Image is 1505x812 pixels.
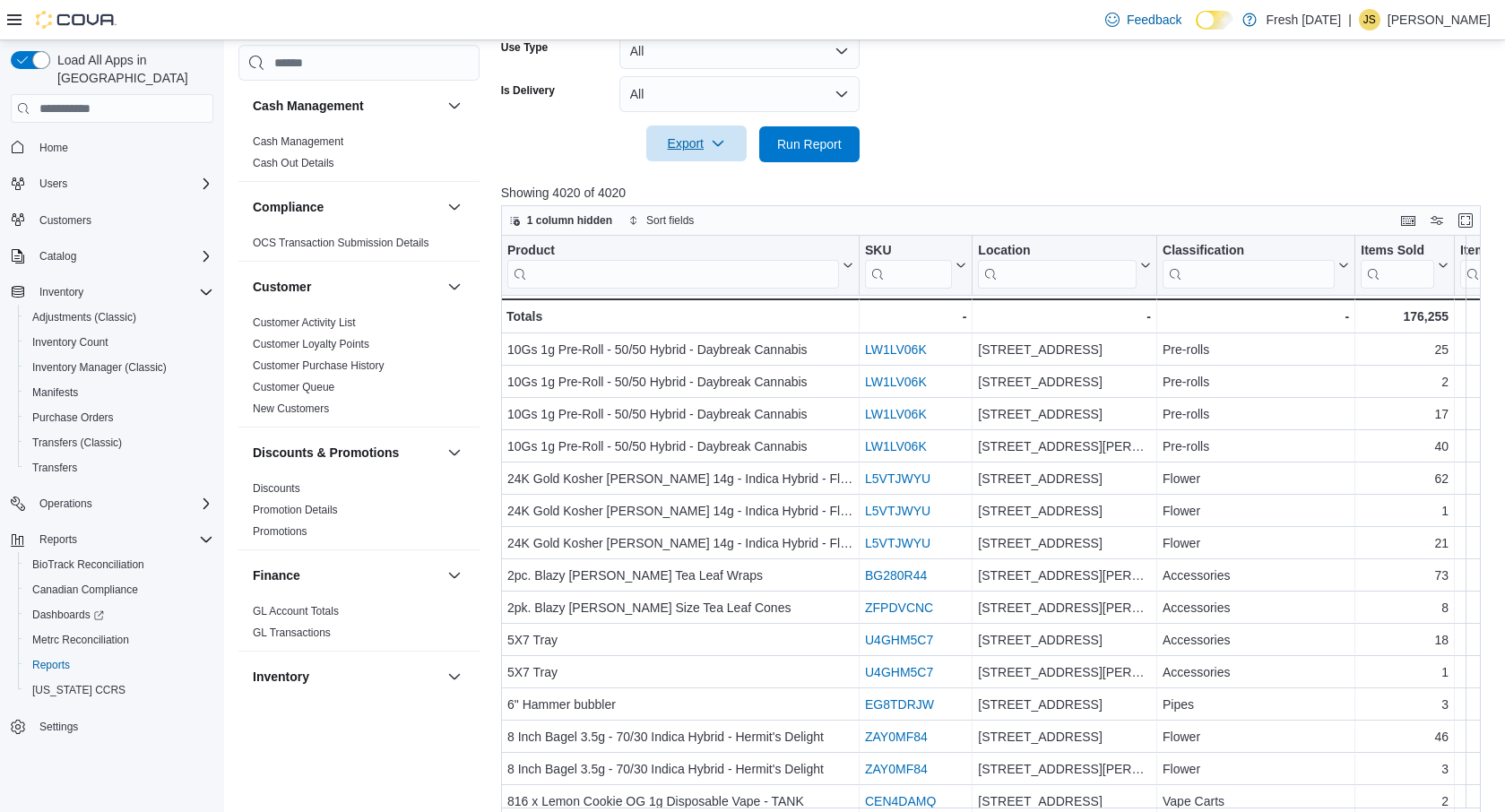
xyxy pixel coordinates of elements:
[1359,9,1380,30] div: Jessica Squires
[501,83,555,98] label: Is Delivery
[25,579,213,600] span: Canadian Compliance
[444,565,465,586] button: Finance
[253,481,300,496] span: Discounts
[777,135,842,153] span: Run Report
[1163,436,1349,457] div: Pre-rolls
[32,529,213,550] span: Reports
[978,436,1151,457] div: [STREET_ADDRESS][PERSON_NAME]
[1361,661,1449,683] div: 1
[621,210,701,231] button: Sort fields
[1361,500,1449,522] div: 1
[865,243,952,289] div: SKU URL
[1426,210,1448,231] button: Display options
[39,532,77,547] span: Reports
[32,173,213,194] span: Users
[32,385,78,400] span: Manifests
[39,285,83,299] span: Inventory
[18,577,221,602] button: Canadian Compliance
[32,210,99,231] a: Customers
[18,552,221,577] button: BioTrack Reconciliation
[1163,339,1349,360] div: Pre-rolls
[1127,11,1181,29] span: Feedback
[1163,758,1349,780] div: Flower
[253,278,440,296] button: Customer
[444,276,465,298] button: Customer
[253,566,440,584] button: Finance
[501,184,1491,202] p: Showing 4020 of 4020
[759,126,860,162] button: Run Report
[25,654,77,676] a: Reports
[502,210,619,231] button: 1 column hidden
[253,156,334,170] span: Cash Out Details
[1361,726,1449,747] div: 46
[507,565,853,586] div: 2pc. Blazy [PERSON_NAME] Tea Leaf Wraps
[865,306,966,327] div: -
[501,40,548,55] label: Use Type
[32,246,213,267] span: Catalog
[32,335,108,350] span: Inventory Count
[32,633,129,647] span: Metrc Reconciliation
[253,444,399,462] h3: Discounts & Promotions
[25,457,84,479] a: Transfers
[865,730,928,744] a: ZAY0MF84
[253,605,339,618] a: GL Account Totals
[253,97,364,115] h3: Cash Management
[238,131,480,181] div: Cash Management
[865,697,934,712] a: EG8TDRJW
[4,171,221,196] button: Users
[1163,243,1335,260] div: Classification
[39,249,76,263] span: Catalog
[507,500,853,522] div: 24K Gold Kosher [PERSON_NAME] 14g - Indica Hybrid - Flora Farms
[253,402,329,416] span: New Customers
[18,330,221,355] button: Inventory Count
[253,278,311,296] h3: Customer
[507,597,853,618] div: 2pk. Blazy [PERSON_NAME] Size Tea Leaf Cones
[1361,565,1449,586] div: 73
[253,97,440,115] button: Cash Management
[1397,210,1419,231] button: Keyboard shortcuts
[253,338,369,350] a: Customer Loyalty Points
[4,207,221,233] button: Customers
[1361,532,1449,554] div: 21
[253,566,300,584] h3: Finance
[32,246,83,267] button: Catalog
[25,357,213,378] span: Inventory Manager (Classic)
[253,525,307,538] a: Promotions
[36,11,117,29] img: Cova
[32,410,114,425] span: Purchase Orders
[32,137,75,159] a: Home
[1361,306,1449,327] div: 176,255
[18,355,221,380] button: Inventory Manager (Classic)
[32,529,84,550] button: Reports
[11,126,213,786] nav: Complex example
[253,157,334,169] a: Cash Out Details
[1163,661,1349,683] div: Accessories
[253,524,307,539] span: Promotions
[25,604,111,626] a: Dashboards
[32,135,213,158] span: Home
[25,382,85,403] a: Manifests
[25,679,213,701] span: Washington CCRS
[1361,790,1449,812] div: 2
[1361,339,1449,360] div: 25
[32,461,77,475] span: Transfers
[25,357,174,378] a: Inventory Manager (Classic)
[1196,30,1197,30] span: Dark Mode
[1163,243,1349,289] button: Classification
[4,713,221,739] button: Settings
[253,316,356,329] a: Customer Activity List
[507,758,853,780] div: 8 Inch Bagel 3.5g - 70/30 Indica Hybrid - Hermit's Delight
[25,382,213,403] span: Manifests
[978,403,1151,425] div: [STREET_ADDRESS]
[25,554,213,575] span: BioTrack Reconciliation
[18,305,221,330] button: Adjustments (Classic)
[507,694,853,715] div: 6" Hammer bubbler
[978,243,1137,289] div: Location
[32,436,122,450] span: Transfers (Classic)
[1163,371,1349,393] div: Pre-rolls
[865,407,927,421] a: LW1LV06K
[253,135,343,148] a: Cash Management
[253,444,440,462] button: Discounts & Promotions
[978,339,1151,360] div: [STREET_ADDRESS]
[978,532,1151,554] div: [STREET_ADDRESS]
